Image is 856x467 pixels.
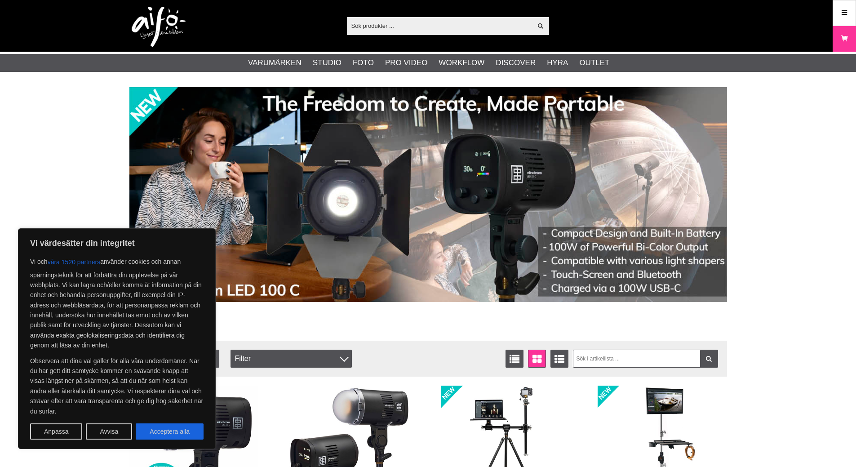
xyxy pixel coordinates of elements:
p: Vi värdesätter din integritet [30,238,204,249]
p: Observera att dina val gäller för alla våra underdomäner. När du har gett ditt samtycke kommer en... [30,356,204,416]
a: Foto [353,57,374,69]
input: Sök i artikellista ... [573,350,718,368]
div: Filter [231,350,352,368]
a: Varumärken [248,57,302,69]
button: Avvisa [86,423,132,440]
a: Hyra [547,57,568,69]
a: Listvisning [506,350,523,368]
img: Annons:002 banner-elin-led100c11390x.jpg [129,87,727,302]
button: våra 1520 partners [48,254,101,270]
a: Pro Video [385,57,427,69]
a: Outlet [579,57,609,69]
p: Vi och använder cookies och annan spårningsteknik för att förbättra din upplevelse på vår webbpla... [30,254,204,351]
a: Workflow [439,57,484,69]
a: Discover [496,57,536,69]
a: Utökad listvisning [550,350,568,368]
button: Acceptera alla [136,423,204,440]
a: Studio [313,57,342,69]
input: Sök produkter ... [347,19,532,32]
div: Vi värdesätter din integritet [18,228,216,449]
a: Fönstervisning [528,350,546,368]
button: Anpassa [30,423,82,440]
img: logo.png [132,7,186,47]
a: Filtrera [700,350,718,368]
